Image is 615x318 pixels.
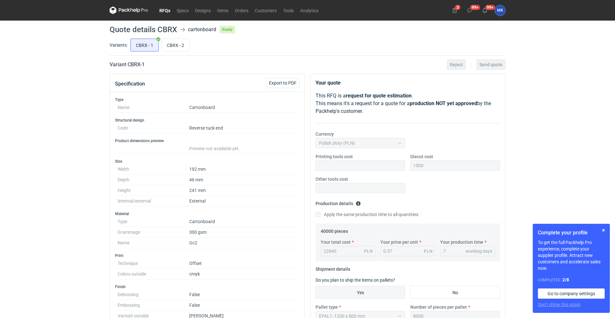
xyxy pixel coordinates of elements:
[118,269,189,279] dt: Colors outside
[538,229,605,237] h1: Complete your profile
[252,6,280,14] a: Customers
[266,78,299,88] button: Export to PDF
[189,146,240,151] span: Preview not available yet.
[465,5,475,15] button: 99+
[316,92,500,115] p: This RFQ is a . This means it's a request for a quote for a by the Packhelp's customer.
[115,76,145,92] button: Specification
[380,239,418,245] label: Your price per unit
[232,6,252,14] a: Orders
[214,6,232,14] a: Items
[410,100,477,106] strong: production NOT yet approved
[118,196,189,206] dt: Internal/external
[495,5,505,16] div: Marcin Kaczyński
[118,258,189,269] dt: Technique
[321,239,351,245] label: Your total cost
[189,123,297,133] dd: Reverse tuck end
[219,26,235,33] span: Ready
[447,59,466,70] button: Reject
[189,175,297,185] dd: 46 mm
[189,289,297,300] dd: False
[161,39,190,51] label: CBRX - 2
[118,300,189,311] dt: Embossing
[440,239,483,245] label: Your production time
[269,81,297,85] span: Export to PDF
[130,39,159,51] label: CBRX - 1
[316,176,348,182] label: Other tools cost
[538,277,605,283] div: Completed:
[110,6,148,14] svg: Packhelp Pro
[316,264,350,272] legend: Shipment details
[189,300,297,311] dd: False
[410,304,467,310] label: Number of pieces per pallet
[321,226,348,234] legend: 40000 pieces
[110,42,128,48] label: Variants:
[538,288,605,299] a: Go to company settings
[115,118,299,123] h3: Structural design
[316,277,395,283] label: Do you plan to ship the items on pallets?
[115,284,299,289] h3: Finish
[118,123,189,133] dt: Code
[189,216,297,227] dd: Cartonboard
[316,211,418,218] label: Apply the same production time to all quantities
[110,26,177,33] h1: Quote details CBRX
[115,97,299,102] h3: Type
[316,198,361,206] legend: Production details
[118,216,189,227] dt: Type
[189,269,297,279] dd: cmyk
[424,248,432,254] div: PLN
[115,159,299,164] h3: Size
[174,6,192,14] a: Specs
[189,164,297,175] dd: 192 mm
[495,5,505,16] button: MK
[189,102,297,113] dd: Cartonboard
[600,226,607,234] button: Skip for now
[450,5,460,15] button: 3
[410,153,433,160] label: Diecut cost
[297,6,322,14] a: Analytics
[192,6,214,14] a: Designs
[189,258,297,269] dd: Offset
[115,138,299,143] h3: Product dimensions preview
[189,238,297,248] dd: Gc2
[346,93,412,99] strong: request for quote estimation
[480,5,490,15] button: 99+
[477,59,505,70] button: Send quote
[466,248,492,254] div: working days
[538,301,581,308] button: Don’t show this again
[118,175,189,185] dt: Depth
[115,253,299,258] h3: Print
[110,61,145,68] h2: Variant CBRX - 1
[450,62,463,67] span: Reject
[316,131,334,137] label: Currency
[115,211,299,216] h3: Material
[118,289,189,300] dt: Debossing
[118,185,189,196] dt: Height
[188,26,216,33] div: cartonboard
[118,164,189,175] dt: Width
[316,153,353,160] label: Printing tools cost
[316,304,338,310] label: Pallet type
[189,227,297,238] dd: 300 gsm
[538,239,605,271] p: To get the full Packhelp Pro experience, complete your supplier profile. Attract new customers an...
[316,80,341,86] strong: Your quote
[364,248,373,254] div: PLN
[189,185,297,196] dd: 241 mm
[562,277,569,282] strong: 2 / 8
[118,102,189,113] dt: Name
[118,227,189,238] dt: Grammage
[280,6,297,14] a: Tools
[156,6,174,14] a: RFQs
[479,62,503,67] span: Send quote
[189,196,297,206] dd: External
[118,238,189,248] dt: Name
